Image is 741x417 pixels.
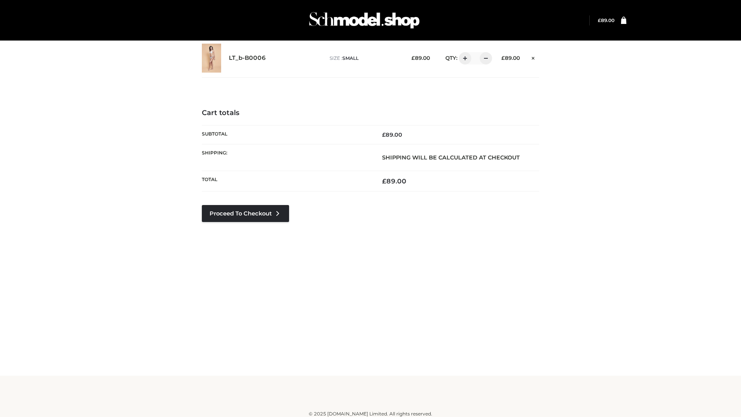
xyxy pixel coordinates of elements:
[382,131,386,138] span: £
[501,55,505,61] span: £
[382,177,386,185] span: £
[202,44,221,73] img: LT_b-B0006 - SMALL
[501,55,520,61] bdi: 89.00
[306,5,422,36] img: Schmodel Admin 964
[342,55,359,61] span: SMALL
[202,144,370,171] th: Shipping:
[598,17,614,23] bdi: 89.00
[598,17,601,23] span: £
[330,55,399,62] p: size :
[382,131,402,138] bdi: 89.00
[202,109,539,117] h4: Cart totals
[598,17,614,23] a: £89.00
[528,52,539,62] a: Remove this item
[202,205,289,222] a: Proceed to Checkout
[438,52,489,64] div: QTY:
[202,171,370,192] th: Total
[382,177,406,185] bdi: 89.00
[382,154,520,161] strong: Shipping will be calculated at checkout
[411,55,430,61] bdi: 89.00
[202,125,370,144] th: Subtotal
[229,54,266,62] a: LT_b-B0006
[411,55,415,61] span: £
